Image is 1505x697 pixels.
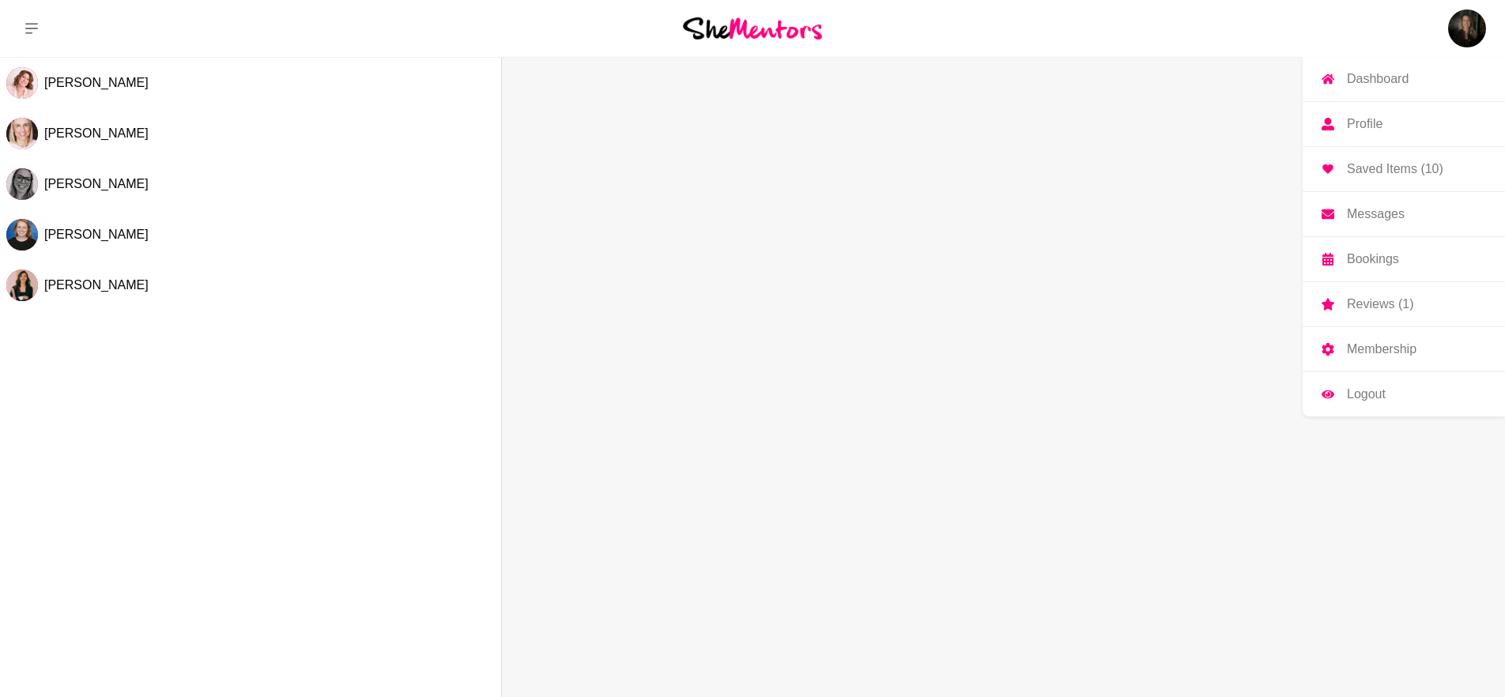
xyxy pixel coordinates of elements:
img: E [6,118,38,149]
p: Messages [1347,208,1405,220]
img: H [6,219,38,251]
span: [PERSON_NAME] [44,76,149,89]
img: C [6,168,38,200]
p: Logout [1347,388,1386,401]
p: Bookings [1347,253,1399,266]
img: A [6,67,38,99]
p: Membership [1347,343,1416,356]
p: Profile [1347,118,1382,130]
div: Hannah Legge [6,219,38,251]
div: Amanda Greenman [6,67,38,99]
p: Reviews (1) [1347,298,1413,311]
a: Marisse van den BergDashboardProfileSaved Items (10)MessagesBookingsReviews (1)MembershipLogout [1448,9,1486,47]
span: [PERSON_NAME] [44,126,149,140]
div: Mariana Queiroz [6,269,38,301]
img: M [6,269,38,301]
a: Reviews (1) [1303,282,1505,326]
a: Bookings [1303,237,1505,281]
span: [PERSON_NAME] [44,177,149,190]
span: [PERSON_NAME] [44,278,149,292]
div: Emily Burnham [6,118,38,149]
a: Dashboard [1303,57,1505,101]
p: Dashboard [1347,73,1409,85]
img: Marisse van den Berg [1448,9,1486,47]
p: Saved Items (10) [1347,163,1443,175]
span: [PERSON_NAME] [44,228,149,241]
a: Messages [1303,192,1505,236]
img: She Mentors Logo [683,17,822,39]
a: Profile [1303,102,1505,146]
a: Saved Items (10) [1303,147,1505,191]
div: Charlie Clarke [6,168,38,200]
